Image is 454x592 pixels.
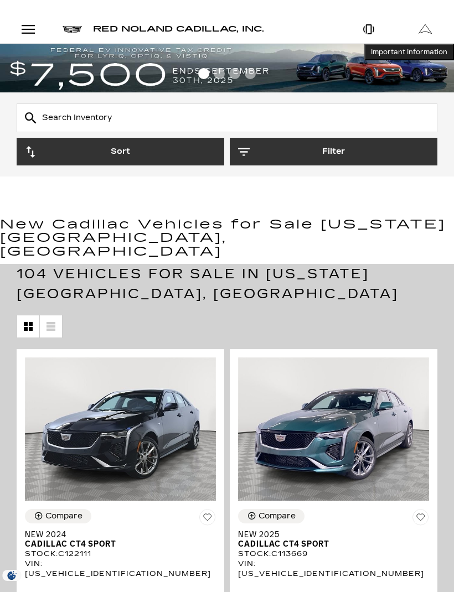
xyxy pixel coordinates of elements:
a: New 2024Cadillac CT4 Sport [25,530,216,549]
a: Open Phone Modal [341,15,398,43]
span: Go to slide 4 [245,68,256,79]
a: Red Noland Cadillac, Inc. [93,22,264,37]
span: Cadillac CT4 Sport [238,539,421,549]
div: Stock : C113669 [238,549,429,559]
a: New 2025Cadillac CT4 Sport [238,530,429,549]
span: New 2024 [25,530,208,539]
div: Stock : C122111 [25,549,216,559]
img: 2024 Cadillac CT4 Sport [25,357,216,501]
span: Cadillac CT4 Sport [25,539,208,549]
span: Important Information [371,48,447,56]
span: Red Noland Cadillac, Inc. [93,24,264,34]
input: Search Inventory [17,103,437,132]
div: VIN: [US_VEHICLE_IDENTIFICATION_NUMBER] [25,559,216,579]
span: 104 Vehicles for Sale in [US_STATE][GEOGRAPHIC_DATA], [GEOGRAPHIC_DATA] [17,266,399,302]
button: Filter [230,138,437,165]
button: Sort [17,138,224,165]
div: Compare [45,511,82,521]
button: Save Vehicle [199,509,216,530]
div: Compare [259,511,296,521]
button: Save Vehicle [412,509,429,530]
span: Go to slide 1 [198,68,209,79]
span: Go to slide 3 [229,68,240,79]
div: VIN: [US_VEHICLE_IDENTIFICATION_NUMBER] [238,559,429,579]
img: Cadillac logo [63,26,82,33]
img: 2025 Cadillac CT4 Sport [238,357,429,501]
button: Important Information [364,44,454,60]
button: Compare Vehicle [238,509,305,523]
a: Cadillac logo [63,22,82,37]
span: New 2025 [238,530,421,539]
button: Compare Vehicle [25,509,91,523]
span: Go to slide 2 [214,68,225,79]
